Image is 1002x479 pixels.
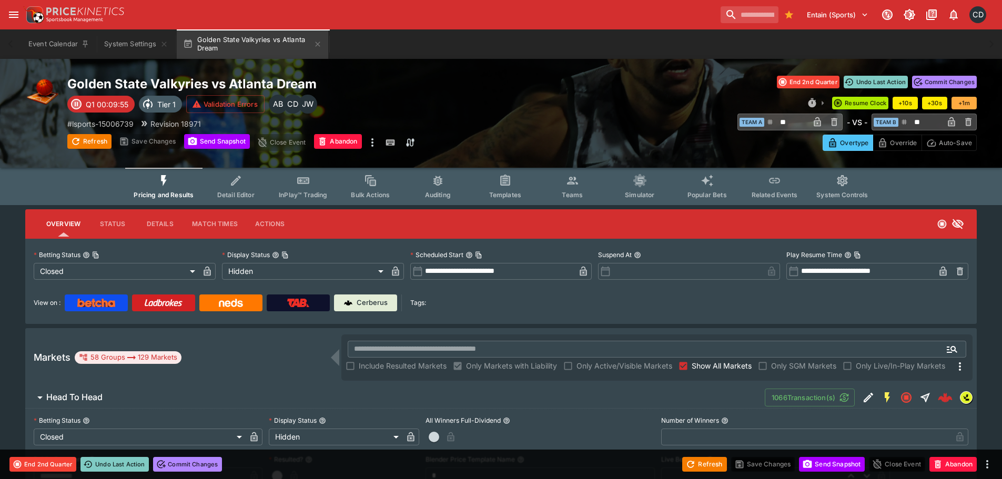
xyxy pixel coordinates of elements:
[598,250,632,259] p: Suspend At
[781,6,797,23] button: Bookmarks
[217,191,255,199] span: Detail Editor
[897,388,916,407] button: Closed
[157,99,176,110] p: Tier 1
[475,251,482,259] button: Copy To Clipboard
[952,218,964,230] svg: Hidden
[186,95,265,113] button: Validation Errors
[692,360,752,371] span: Show All Markets
[922,97,947,109] button: +30s
[77,299,115,307] img: Betcha
[92,251,99,259] button: Copy To Clipboard
[786,250,842,259] p: Play Resume Time
[854,251,861,259] button: Copy To Clipboard
[844,76,908,88] button: Undo Last Action
[269,95,288,114] div: Alex Bothe
[357,298,388,308] p: Cerberus
[144,299,183,307] img: Ladbrokes
[489,191,521,199] span: Templates
[279,191,327,199] span: InPlay™ Trading
[807,98,817,108] svg: Clock Controls
[184,211,246,237] button: Match Times
[67,134,112,149] button: Refresh
[269,429,402,445] div: Hidden
[98,29,174,59] button: System Settings
[153,457,222,472] button: Commit Changes
[939,137,972,148] p: Auto-Save
[969,6,986,23] div: Cameron Duffy
[562,191,583,199] span: Teams
[823,135,977,151] div: Start From
[966,3,989,26] button: Cameron Duffy
[298,95,317,114] div: Justin Walsh
[46,392,103,403] h6: Head To Head
[246,211,293,237] button: Actions
[9,457,76,472] button: End 2nd Quarter
[935,387,956,408] a: 5516fa9d-0f94-46ab-ab56-21dcc0d3c7d9
[46,7,124,15] img: PriceKinetics
[79,351,177,364] div: 58 Groups 129 Markets
[890,137,917,148] p: Override
[23,4,44,25] img: PriceKinetics Logo
[625,191,654,199] span: Simulator
[67,118,134,129] p: Copy To Clipboard
[38,211,89,237] button: Overview
[34,416,80,425] p: Betting Status
[912,76,977,88] button: Commit Changes
[89,211,136,237] button: Status
[351,191,390,199] span: Bulk Actions
[873,135,922,151] button: Override
[34,263,199,280] div: Closed
[366,134,379,151] button: more
[687,191,727,199] span: Popular Bets
[425,191,451,199] span: Auditing
[576,360,672,371] span: Only Active/Visible Markets
[944,5,963,24] button: Notifications
[22,29,96,59] button: Event Calendar
[284,95,302,114] div: Cameron Duffy
[856,360,945,371] span: Only Live/In-Play Markets
[410,250,463,259] p: Scheduled Start
[752,191,797,199] span: Related Events
[840,137,868,148] p: Overtype
[900,5,919,24] button: Toggle light/dark mode
[721,6,778,23] input: search
[844,251,852,259] button: Play Resume TimeCopy To Clipboard
[359,360,447,371] span: Include Resulted Markets
[466,360,557,371] span: Only Markets with Liability
[634,251,641,259] button: Suspend At
[721,417,728,424] button: Number of Winners
[874,118,898,127] span: Team B
[426,416,501,425] p: All Winners Full-Dividend
[929,457,977,472] button: Abandon
[765,389,855,406] button: 1066Transaction(s)
[46,17,103,22] img: Sportsbook Management
[960,392,972,403] img: lsports
[922,135,977,151] button: Auto-Save
[334,294,397,311] a: Cerberus
[269,416,317,425] p: Display Status
[177,29,328,59] button: Golden State Valkyries vs Atlanta Dream
[136,211,184,237] button: Details
[314,134,361,149] button: Abandon
[682,457,726,472] button: Refresh
[319,417,326,424] button: Display Status
[80,457,149,472] button: Undo Last Action
[922,5,941,24] button: Documentation
[799,457,865,472] button: Send Snapshot
[86,99,128,110] p: Q1 00:09:55
[125,168,876,205] div: Event type filters
[938,390,953,405] img: logo-cerberus--red.svg
[281,251,289,259] button: Copy To Clipboard
[929,458,977,468] span: Mark an event as closed and abandoned.
[916,388,935,407] button: Straight
[952,97,977,109] button: +1m
[34,351,70,363] h5: Markets
[184,134,250,149] button: Send Snapshot
[893,97,918,109] button: +10s
[410,294,426,311] label: Tags:
[900,391,913,404] svg: Closed
[960,391,973,404] div: lsports
[503,417,510,424] button: All Winners Full-Dividend
[859,388,878,407] button: Edit Detail
[314,135,361,146] span: Mark an event as closed and abandoned.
